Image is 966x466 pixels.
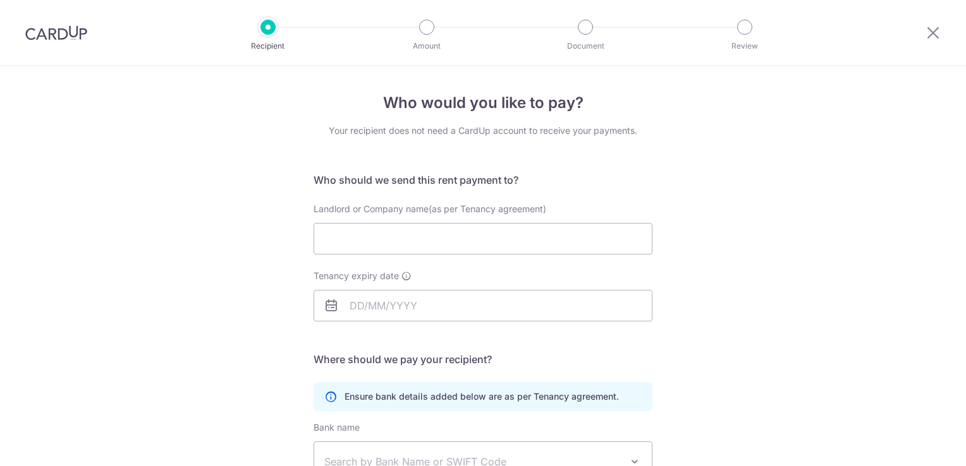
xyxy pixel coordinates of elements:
h4: Who would you like to pay? [314,92,652,114]
p: Review [698,40,792,52]
p: Ensure bank details added below are as per Tenancy agreement. [345,390,619,403]
p: Recipient [221,40,315,52]
span: Landlord or Company name(as per Tenancy agreement) [314,203,546,214]
p: Amount [380,40,474,52]
h5: Who should we send this rent payment to? [314,172,652,188]
span: Tenancy expiry date [314,270,399,282]
input: DD/MM/YYYY [314,290,652,321]
p: Document [539,40,632,52]
h5: Where should we pay your recipient? [314,352,652,367]
img: CardUp [25,25,87,40]
label: Bank name [314,421,360,434]
div: Your recipient does not need a CardUp account to receive your payments. [314,124,652,137]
